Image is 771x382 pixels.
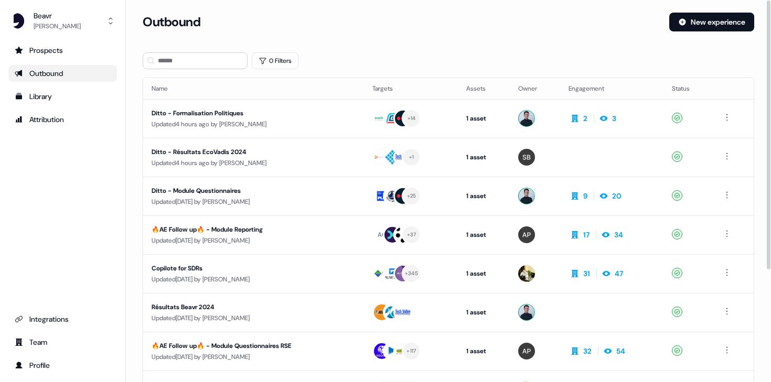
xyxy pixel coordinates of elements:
[663,78,712,99] th: Status
[15,45,111,56] div: Prospects
[518,343,535,359] img: Alexis
[152,185,345,196] div: Ditto - Module Questionnaires
[8,42,117,59] a: Go to prospects
[466,191,501,201] div: 1 asset
[152,263,345,274] div: Copilote for SDRs
[612,191,622,201] div: 20
[466,230,501,240] div: 1 asset
[510,78,560,99] th: Owner
[152,313,356,323] div: Updated [DATE] by [PERSON_NAME]
[518,149,535,166] img: Simon
[466,152,501,162] div: 1 asset
[407,191,416,201] div: + 25
[614,230,623,240] div: 34
[152,158,356,168] div: Updated 4 hours ago by [PERSON_NAME]
[466,113,501,124] div: 1 asset
[143,78,364,99] th: Name
[152,341,345,351] div: 🔥AE Follow up🔥 - Module Questionnaires RSE
[583,191,587,201] div: 9
[252,52,298,69] button: 0 Filters
[583,268,590,279] div: 31
[406,346,416,356] div: + 117
[583,113,587,124] div: 2
[378,230,387,240] div: AC
[152,235,356,246] div: Updated [DATE] by [PERSON_NAME]
[518,265,535,282] img: Armand
[152,352,356,362] div: Updated [DATE] by [PERSON_NAME]
[8,357,117,374] a: Go to profile
[466,268,501,279] div: 1 asset
[364,78,458,99] th: Targets
[15,68,111,79] div: Outbound
[409,152,414,162] div: + 1
[15,314,111,324] div: Integrations
[615,268,623,279] div: 47
[152,119,356,129] div: Updated 4 hours ago by [PERSON_NAME]
[518,304,535,321] img: Ugo
[518,110,535,127] img: Ugo
[583,346,592,356] div: 32
[408,114,416,123] div: + 14
[143,14,200,30] h3: Outbound
[458,78,510,99] th: Assets
[152,274,356,285] div: Updated [DATE] by [PERSON_NAME]
[15,114,111,125] div: Attribution
[152,197,356,207] div: Updated [DATE] by [PERSON_NAME]
[407,230,416,239] div: + 37
[8,88,117,105] a: Go to templates
[15,360,111,370] div: Profile
[8,65,117,82] a: Go to outbound experience
[466,346,501,356] div: 1 asset
[152,108,345,118] div: Ditto - Formalisation Politiques
[466,307,501,318] div: 1 asset
[34,21,81,31] div: [PERSON_NAME]
[560,78,663,99] th: Engagement
[152,224,345,235] div: 🔥AE Follow up🔥 - Module Reporting
[152,302,345,312] div: Résultats Beavr 2024
[8,334,117,351] a: Go to team
[669,13,754,31] button: New experience
[8,8,117,34] button: Beavr[PERSON_NAME]
[583,230,590,240] div: 17
[8,311,117,328] a: Go to integrations
[8,111,117,128] a: Go to attribution
[518,226,535,243] img: Alexis
[518,188,535,204] img: Ugo
[612,113,616,124] div: 3
[34,10,81,21] div: Beavr
[15,91,111,102] div: Library
[616,346,625,356] div: 54
[405,269,418,278] div: + 345
[152,147,345,157] div: Ditto - Résultats EcoVadis 2024
[15,337,111,347] div: Team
